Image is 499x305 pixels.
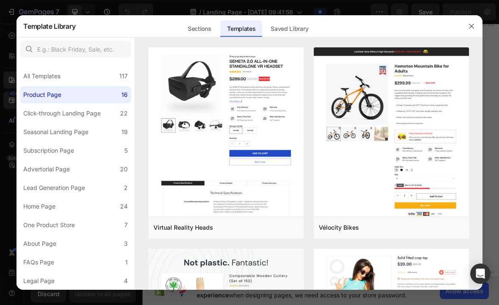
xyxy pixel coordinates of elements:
[23,71,60,81] div: All Templates
[23,220,75,230] div: One Product Store
[121,90,128,100] div: 16
[23,257,54,267] div: FAQs Page
[124,220,128,230] div: 7
[20,41,131,58] input: E.g.: Black Friday, Sale, etc.
[124,183,128,193] div: 2
[120,201,128,212] div: 24
[470,264,491,284] div: Open Intercom Messenger
[154,223,213,233] div: Virtual Reality Heads
[220,20,262,37] div: Templates
[319,223,359,233] div: Vélocity Bikes
[181,20,218,37] div: Sections
[121,127,128,137] div: 19
[192,205,250,222] button: Add sections
[120,108,128,118] div: 22
[23,201,55,212] div: Home Page
[23,108,101,118] div: Click-through Landing Page
[23,239,56,249] div: About Page
[23,146,74,156] div: Subscription Page
[23,183,85,193] div: Lead Generation Page
[120,164,128,174] div: 20
[255,205,315,222] button: Add elements
[124,239,128,249] div: 3
[125,257,128,267] div: 1
[124,276,128,286] div: 4
[23,164,70,174] div: Advertorial Page
[23,90,61,100] div: Product Page
[23,15,75,37] h2: Template Library
[23,276,55,286] div: Legal Page
[23,127,88,137] div: Seasonal Landing Page
[203,188,305,198] div: Start with Sections from sidebar
[124,146,128,156] div: 5
[119,71,128,81] div: 117
[264,20,315,37] div: Saved Library
[197,253,311,259] div: Start with Generating from URL or image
